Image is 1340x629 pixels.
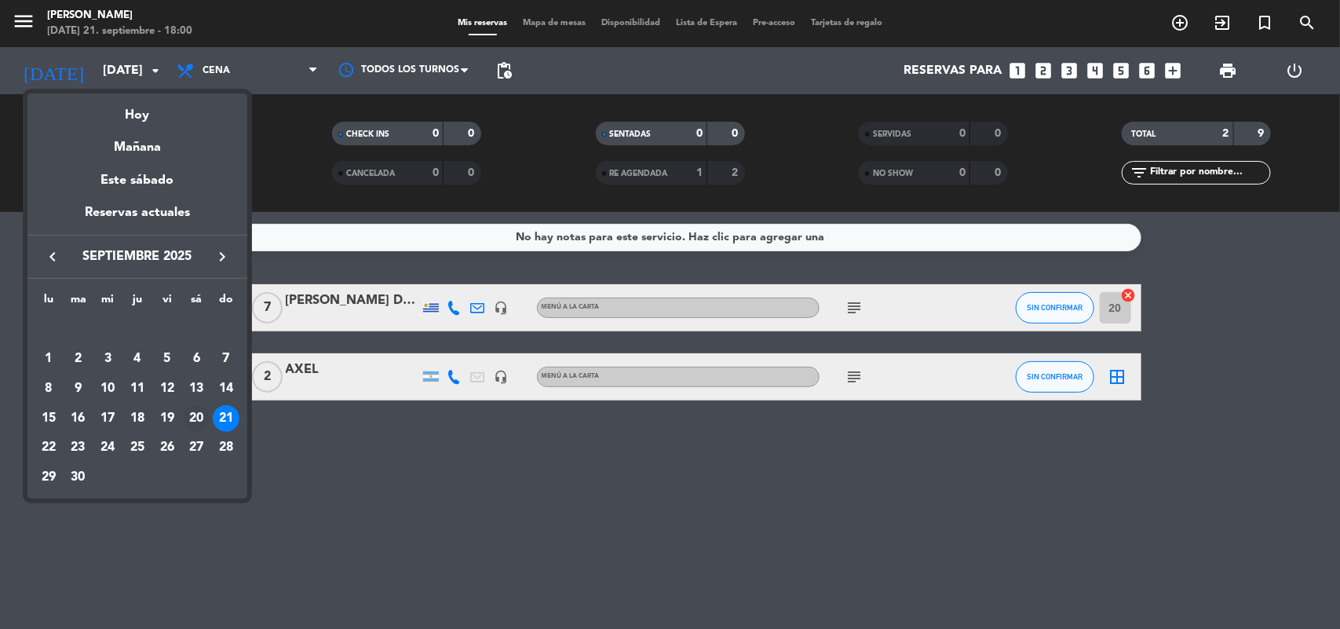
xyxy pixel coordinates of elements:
td: 17 de septiembre de 2025 [93,404,122,433]
td: 4 de septiembre de 2025 [122,344,152,374]
div: 24 [94,434,121,461]
div: 5 [154,346,181,372]
td: 30 de septiembre de 2025 [64,463,93,492]
div: 4 [124,346,151,372]
td: 14 de septiembre de 2025 [211,374,241,404]
i: keyboard_arrow_right [213,247,232,266]
td: 29 de septiembre de 2025 [34,463,64,492]
div: 18 [124,405,151,432]
div: 20 [183,405,210,432]
div: 21 [213,405,239,432]
div: 6 [183,346,210,372]
td: 9 de septiembre de 2025 [64,374,93,404]
td: 11 de septiembre de 2025 [122,374,152,404]
div: 11 [124,375,151,402]
th: miércoles [93,291,122,315]
td: 13 de septiembre de 2025 [182,374,212,404]
td: 5 de septiembre de 2025 [152,344,182,374]
div: 19 [154,405,181,432]
td: 8 de septiembre de 2025 [34,374,64,404]
th: lunes [34,291,64,315]
span: septiembre 2025 [67,247,208,267]
div: 16 [65,405,92,432]
td: 20 de septiembre de 2025 [182,404,212,433]
div: 22 [35,434,62,461]
div: 3 [94,346,121,372]
td: 18 de septiembre de 2025 [122,404,152,433]
td: 27 de septiembre de 2025 [182,433,212,463]
th: viernes [152,291,182,315]
div: 2 [65,346,92,372]
th: martes [64,291,93,315]
div: 8 [35,375,62,402]
div: 12 [154,375,181,402]
div: 30 [65,464,92,491]
th: sábado [182,291,212,315]
div: Este sábado [27,159,247,203]
td: 25 de septiembre de 2025 [122,433,152,463]
div: 7 [213,346,239,372]
i: keyboard_arrow_left [43,247,62,266]
td: 12 de septiembre de 2025 [152,374,182,404]
div: 17 [94,405,121,432]
td: 21 de septiembre de 2025 [211,404,241,433]
td: 10 de septiembre de 2025 [93,374,122,404]
th: domingo [211,291,241,315]
th: jueves [122,291,152,315]
td: 7 de septiembre de 2025 [211,344,241,374]
td: 2 de septiembre de 2025 [64,344,93,374]
div: 26 [154,434,181,461]
td: 6 de septiembre de 2025 [182,344,212,374]
td: 28 de septiembre de 2025 [211,433,241,463]
td: 26 de septiembre de 2025 [152,433,182,463]
td: 3 de septiembre de 2025 [93,344,122,374]
div: Reservas actuales [27,203,247,235]
div: Mañana [27,126,247,158]
div: 10 [94,375,121,402]
td: 16 de septiembre de 2025 [64,404,93,433]
div: 23 [65,434,92,461]
div: 13 [183,375,210,402]
td: 15 de septiembre de 2025 [34,404,64,433]
div: 28 [213,434,239,461]
div: 14 [213,375,239,402]
td: SEP. [34,315,241,345]
td: 22 de septiembre de 2025 [34,433,64,463]
div: 1 [35,346,62,372]
td: 24 de septiembre de 2025 [93,433,122,463]
div: 15 [35,405,62,432]
div: 27 [183,434,210,461]
td: 23 de septiembre de 2025 [64,433,93,463]
div: Hoy [27,93,247,126]
button: keyboard_arrow_right [208,247,236,267]
button: keyboard_arrow_left [38,247,67,267]
div: 25 [124,434,151,461]
td: 19 de septiembre de 2025 [152,404,182,433]
td: 1 de septiembre de 2025 [34,344,64,374]
div: 29 [35,464,62,491]
div: 9 [65,375,92,402]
